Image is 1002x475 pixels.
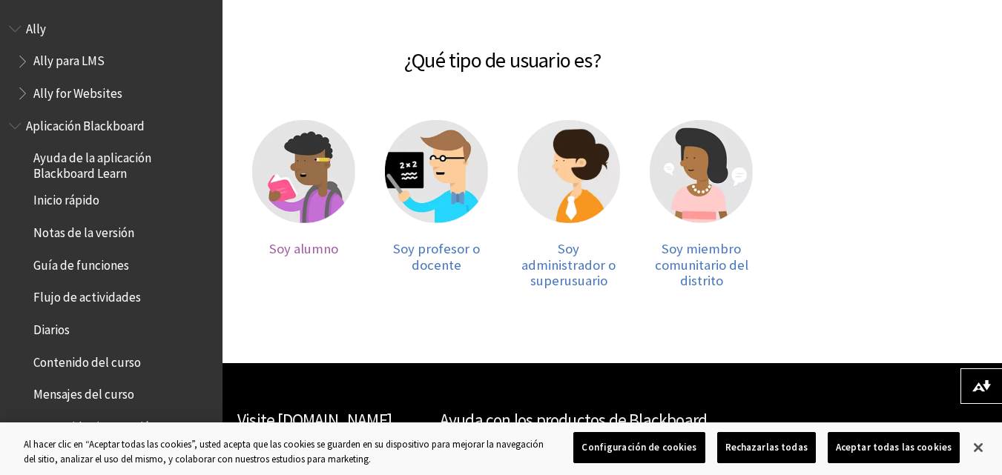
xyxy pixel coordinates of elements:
button: Cerrar [962,431,995,464]
span: Notas de la versión [33,220,134,240]
span: Inicio rápido [33,188,99,208]
a: Volver arriba [888,413,1002,440]
span: Contenido del curso [33,350,141,370]
img: Miembro comunitario [650,120,753,223]
span: Contenido sin conexión [33,414,156,434]
span: Ally para LMS [33,49,105,69]
span: Flujo de actividades [33,285,141,305]
button: Configuración de cookies [573,432,705,463]
span: Ayuda de la aplicación Blackboard Learn [33,146,212,181]
h2: Ayuda con los productos de Blackboard [440,408,785,434]
a: Administrador Soy administrador o superusuario [518,120,621,289]
img: Administrador [518,120,621,223]
a: Alumno Soy alumno [252,120,355,289]
span: Soy alumno [269,240,338,257]
h2: ¿Qué tipo de usuario es? [237,27,768,76]
button: Aceptar todas las cookies [828,432,960,463]
a: Visite [DOMAIN_NAME] [237,409,392,431]
span: Guía de funciones [33,253,129,273]
span: Soy miembro comunitario del distrito [655,240,748,289]
span: Ally for Websites [33,81,122,101]
a: Miembro comunitario Soy miembro comunitario del distrito [650,120,753,289]
span: Diarios [33,317,70,337]
span: Aplicación Blackboard [26,113,145,133]
a: Profesor Soy profesor o docente [385,120,488,289]
span: Soy administrador o superusuario [521,240,616,289]
div: Al hacer clic en “Aceptar todas las cookies”, usted acepta que las cookies se guarden en su dispo... [24,437,551,466]
img: Alumno [252,120,355,223]
span: Soy profesor o docente [393,240,480,273]
span: Mensajes del curso [33,382,134,402]
img: Profesor [385,120,488,223]
span: Ally [26,16,46,36]
button: Rechazarlas todas [717,432,816,463]
nav: Book outline for Anthology Ally Help [9,16,214,106]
